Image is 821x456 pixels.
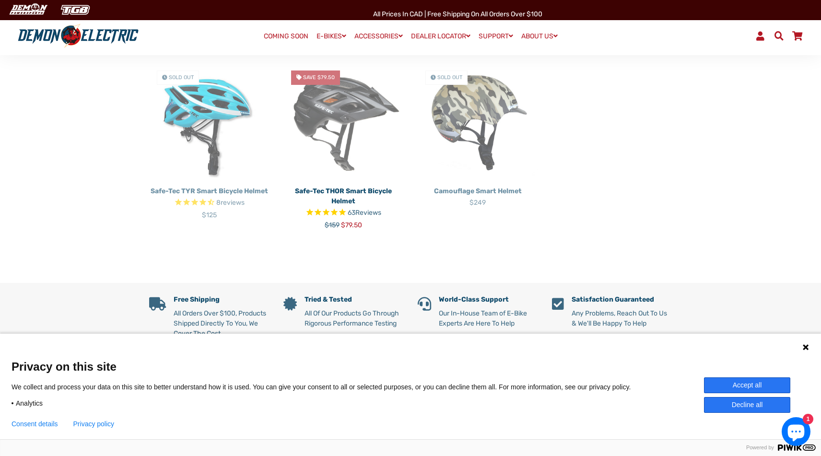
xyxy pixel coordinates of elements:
a: SUPPORT [475,29,516,43]
img: Demon Electric logo [14,23,142,48]
img: Safe-Tec THOR Smart Bicycle Helmet - Demon Electric [283,63,403,183]
p: All Orders Over $100, Products Shipped Directly To You, We Cover The Cost [174,308,269,339]
a: E-BIKES [313,29,350,43]
a: Privacy policy [73,420,115,428]
button: Accept all [704,377,790,393]
p: Camouflage Smart Helmet [418,186,538,196]
h5: Satisfaction Guaranteed [572,296,672,304]
h5: Tried & Tested [305,296,403,304]
p: Our In-House Team of E-Bike Experts Are Here To Help [439,308,538,328]
a: DEALER LOCATOR [408,29,474,43]
img: TGB Canada [56,2,95,18]
h5: World-Class Support [439,296,538,304]
img: Camouflage Smart Helmet - Demon Electric [418,63,538,183]
a: Safe-Tec TYR Smart Bicycle Helmet Rated 4.4 out of 5 stars 8reviews $125 [149,183,269,220]
inbox-online-store-chat: Shopify online store chat [779,417,813,448]
span: Reviews [355,209,381,217]
span: Rated 4.7 out of 5 stars 63 reviews [283,208,403,219]
span: Powered by [742,444,778,451]
a: COMING SOON [260,30,312,43]
span: $79.50 [341,221,362,229]
p: Any Problems, Reach Out To Us & We'll Be Happy To Help [572,308,672,328]
span: $125 [202,211,217,219]
span: Privacy on this site [12,360,809,374]
span: Save $79.50 [303,74,335,81]
h5: Free Shipping [174,296,269,304]
a: ACCESSORIES [351,29,406,43]
span: Analytics [16,399,43,408]
p: We collect and process your data on this site to better understand how it is used. You can give y... [12,383,645,391]
span: $159 [325,221,340,229]
a: Safe-Tec THOR Smart Bicycle Helmet - Demon Electric Save $79.50 [283,63,403,183]
img: Safe-Tec TYR Smart Bicycle Helmet - Demon Electric [149,63,269,183]
a: ABOUT US [518,29,561,43]
p: Safe-Tec THOR Smart Bicycle Helmet [283,186,403,206]
p: All Of Our Products Go Through Rigorous Performance Testing [305,308,403,328]
span: All Prices in CAD | Free shipping on all orders over $100 [373,10,542,18]
button: Consent details [12,420,58,428]
a: Safe-Tec TYR Smart Bicycle Helmet - Demon Electric Sold Out [149,63,269,183]
span: 8 reviews [216,199,245,207]
a: Camouflage Smart Helmet $249 [418,183,538,208]
span: 63 reviews [348,209,381,217]
a: Safe-Tec THOR Smart Bicycle Helmet Rated 4.7 out of 5 stars 63 reviews $159 $79.50 [283,183,403,230]
span: Sold Out [437,74,462,81]
img: Demon Electric [5,2,51,18]
span: $249 [469,199,486,207]
span: Sold Out [169,74,194,81]
span: reviews [221,199,245,207]
p: Safe-Tec TYR Smart Bicycle Helmet [149,186,269,196]
span: Rated 4.4 out of 5 stars 8reviews [149,198,269,209]
a: Camouflage Smart Helmet - Demon Electric Sold Out [418,63,538,183]
button: Decline all [704,397,790,413]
